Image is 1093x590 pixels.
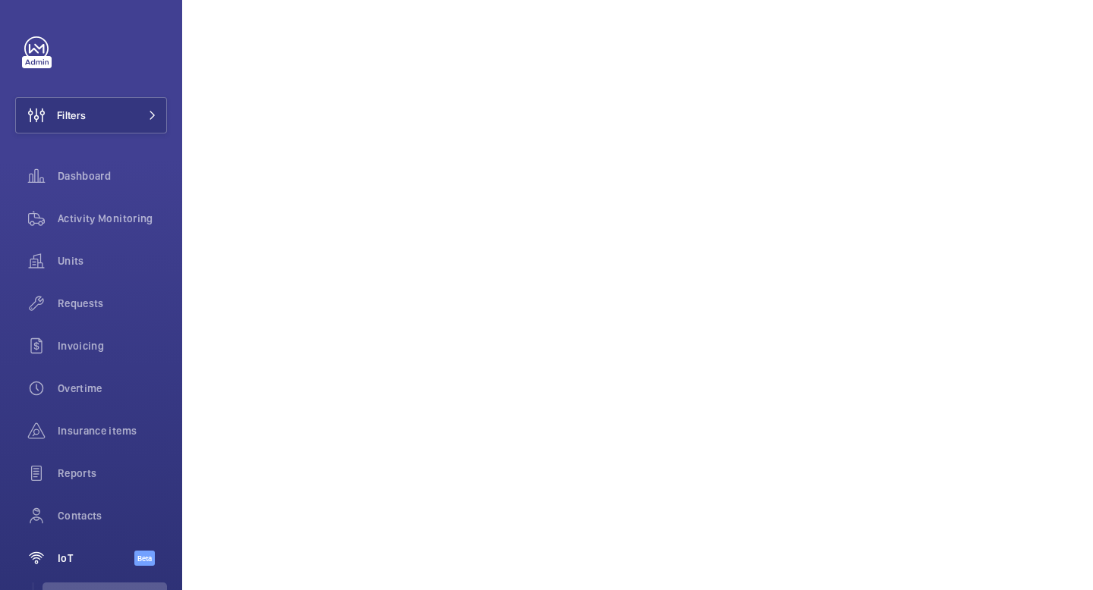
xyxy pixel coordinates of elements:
[58,211,167,226] span: Activity Monitoring
[134,551,155,566] span: Beta
[58,338,167,353] span: Invoicing
[58,423,167,438] span: Insurance items
[15,97,167,133] button: Filters
[58,253,167,268] span: Units
[58,381,167,396] span: Overtime
[57,108,86,123] span: Filters
[58,296,167,311] span: Requests
[58,168,167,184] span: Dashboard
[58,551,134,566] span: IoT
[58,466,167,481] span: Reports
[58,508,167,523] span: Contacts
